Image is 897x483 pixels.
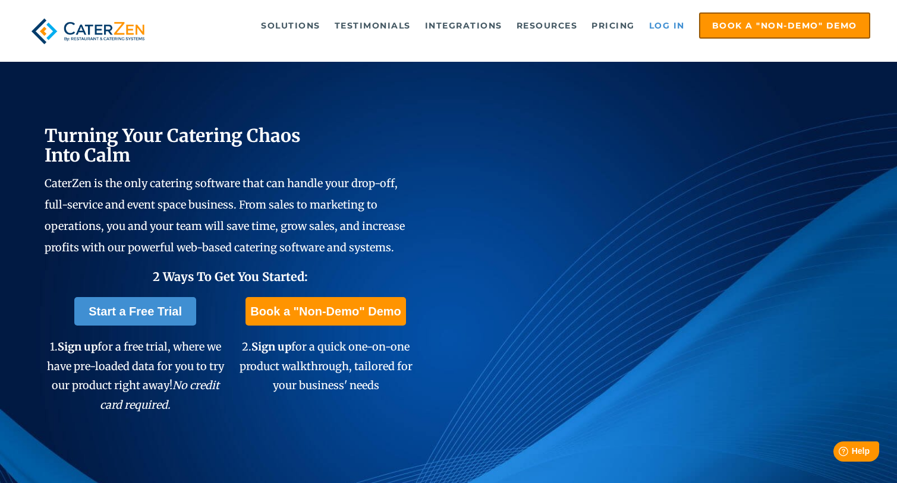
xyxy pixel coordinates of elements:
span: Turning Your Catering Chaos Into Calm [45,124,301,166]
a: Resources [511,14,584,37]
a: Testimonials [329,14,417,37]
a: Integrations [419,14,508,37]
span: 2 Ways To Get You Started: [153,269,308,284]
img: caterzen [27,12,149,50]
a: Book a "Non-Demo" Demo [246,297,405,326]
a: Pricing [586,14,641,37]
span: 2. for a quick one-on-one product walkthrough, tailored for your business' needs [240,340,413,392]
iframe: Help widget launcher [791,437,884,470]
span: 1. for a free trial, where we have pre-loaded data for you to try our product right away! [47,340,224,411]
span: CaterZen is the only catering software that can handle your drop-off, full-service and event spac... [45,176,405,254]
em: No credit card required. [100,378,219,411]
a: Log in [643,14,691,37]
a: Book a "Non-Demo" Demo [699,12,870,39]
span: Sign up [251,340,291,353]
a: Solutions [255,14,326,37]
div: Navigation Menu [171,12,870,39]
a: Start a Free Trial [74,297,196,326]
span: Sign up [58,340,97,353]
